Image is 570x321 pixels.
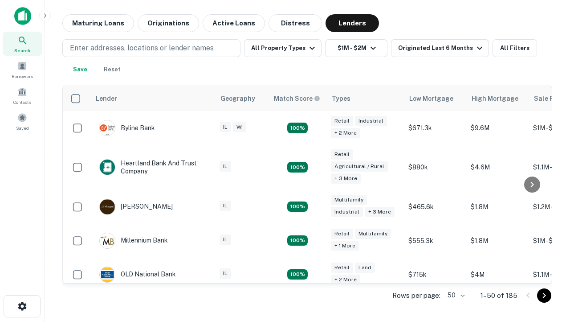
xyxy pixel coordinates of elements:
[100,233,115,248] img: picture
[331,173,361,184] div: + 3 more
[244,39,322,57] button: All Property Types
[3,109,42,133] a: Saved
[220,161,231,172] div: IL
[3,83,42,107] a: Contacts
[100,120,115,136] img: picture
[99,120,155,136] div: Byline Bank
[287,202,308,212] div: Matching Properties: 27, hasApolloMatch: undefined
[14,7,31,25] img: capitalize-icon.png
[98,61,126,78] button: Reset
[466,145,529,190] td: $4.6M
[398,43,485,53] div: Originated Last 6 Months
[331,149,353,160] div: Retail
[331,128,360,138] div: + 2 more
[331,229,353,239] div: Retail
[404,86,466,111] th: Low Mortgage
[62,39,240,57] button: Enter addresses, locations or lender names
[215,86,269,111] th: Geography
[466,224,529,258] td: $1.8M
[138,14,199,32] button: Originations
[99,199,173,215] div: [PERSON_NAME]
[525,250,570,292] iframe: Chat Widget
[404,111,466,145] td: $671.3k
[391,39,489,57] button: Originated Last 6 Months
[287,235,308,246] div: Matching Properties: 16, hasApolloMatch: undefined
[355,263,375,273] div: Land
[332,93,350,104] div: Types
[3,32,42,56] a: Search
[472,93,518,104] div: High Mortgage
[409,93,453,104] div: Low Mortgage
[99,233,168,249] div: Millennium Bank
[274,94,320,103] div: Capitalize uses an advanced AI algorithm to match your search with the best lender. The match sco...
[404,145,466,190] td: $880k
[220,268,231,279] div: IL
[99,267,176,283] div: OLD National Bank
[12,73,33,80] span: Borrowers
[365,207,395,217] div: + 3 more
[233,122,246,132] div: WI
[66,61,94,78] button: Save your search to get updates of matches that match your search criteria.
[404,224,466,258] td: $555.3k
[404,258,466,292] td: $715k
[220,122,231,132] div: IL
[466,258,529,292] td: $4M
[62,14,134,32] button: Maturing Loans
[331,263,353,273] div: Retail
[287,123,308,133] div: Matching Properties: 23, hasApolloMatch: undefined
[325,39,387,57] button: $1M - $2M
[100,199,115,214] img: picture
[287,269,308,280] div: Matching Properties: 18, hasApolloMatch: undefined
[220,235,231,245] div: IL
[326,14,379,32] button: Lenders
[493,39,537,57] button: All Filters
[331,275,360,285] div: + 2 more
[326,86,404,111] th: Types
[287,162,308,173] div: Matching Properties: 17, hasApolloMatch: undefined
[331,241,359,251] div: + 1 more
[480,290,517,301] p: 1–50 of 185
[90,86,215,111] th: Lender
[96,93,117,104] div: Lender
[220,201,231,211] div: IL
[16,124,29,132] span: Saved
[466,190,529,224] td: $1.8M
[331,161,388,172] div: Agricultural / Rural
[269,14,322,32] button: Distress
[355,116,387,126] div: Industrial
[404,190,466,224] td: $465.6k
[392,290,440,301] p: Rows per page:
[100,267,115,282] img: picture
[269,86,326,111] th: Capitalize uses an advanced AI algorithm to match your search with the best lender. The match sco...
[355,229,391,239] div: Multifamily
[444,289,466,302] div: 50
[331,195,367,205] div: Multifamily
[274,94,318,103] h6: Match Score
[537,288,551,303] button: Go to next page
[14,47,30,54] span: Search
[3,58,42,82] a: Borrowers
[220,93,255,104] div: Geography
[466,86,529,111] th: High Mortgage
[331,207,363,217] div: Industrial
[99,159,206,175] div: Heartland Bank And Trust Company
[331,116,353,126] div: Retail
[203,14,265,32] button: Active Loans
[100,160,115,175] img: picture
[13,99,31,106] span: Contacts
[70,43,214,53] p: Enter addresses, locations or lender names
[466,111,529,145] td: $9.6M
